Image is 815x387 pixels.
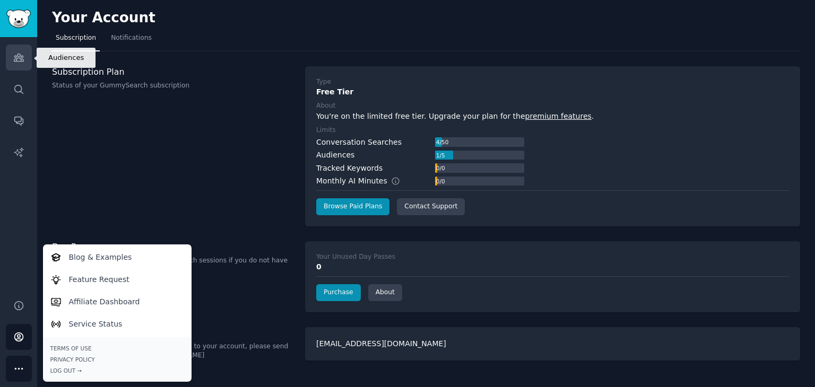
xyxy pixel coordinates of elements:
a: Browse Paid Plans [316,198,389,215]
a: Privacy Policy [50,356,184,363]
h3: Day Passes [52,241,294,252]
div: Log Out → [50,367,184,374]
span: Notifications [111,33,152,43]
a: Blog & Examples [45,246,189,268]
div: Tracked Keywords [316,163,383,174]
p: Blog & Examples [69,252,132,263]
div: [EMAIL_ADDRESS][DOMAIN_NAME] [305,327,800,360]
div: Conversation Searches [316,137,402,148]
span: Subscription [56,33,96,43]
h2: Your Account [52,10,155,27]
div: Your Unused Day Passes [316,252,395,262]
div: Limits [316,126,336,135]
a: Purchase [316,284,361,301]
div: You're on the limited free tier. Upgrade your plan for the . [316,111,789,122]
a: Terms of Use [50,345,184,352]
p: Feature Request [69,274,129,285]
h3: Subscription Plan [52,66,294,77]
div: 0 / 0 [435,177,446,186]
div: Free Tier [316,86,789,98]
div: 1 / 5 [435,151,446,160]
a: Notifications [107,30,155,51]
p: Status of your GummySearch subscription [52,81,294,91]
a: Contact Support [397,198,465,215]
a: Subscription [52,30,100,51]
a: Service Status [45,313,189,335]
div: 4 / 50 [435,137,449,147]
div: 0 / 0 [435,163,446,173]
div: 0 [316,261,789,272]
div: About [316,101,335,111]
img: GummySearch logo [6,10,31,28]
p: Service Status [69,319,123,330]
a: Affiliate Dashboard [45,291,189,313]
div: Audiences [316,149,354,161]
a: Feature Request [45,268,189,291]
div: Monthly AI Minutes [316,175,411,187]
div: Type [316,77,331,87]
a: premium features [525,112,592,120]
a: About [368,284,402,301]
p: Affiliate Dashboard [69,296,140,307]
